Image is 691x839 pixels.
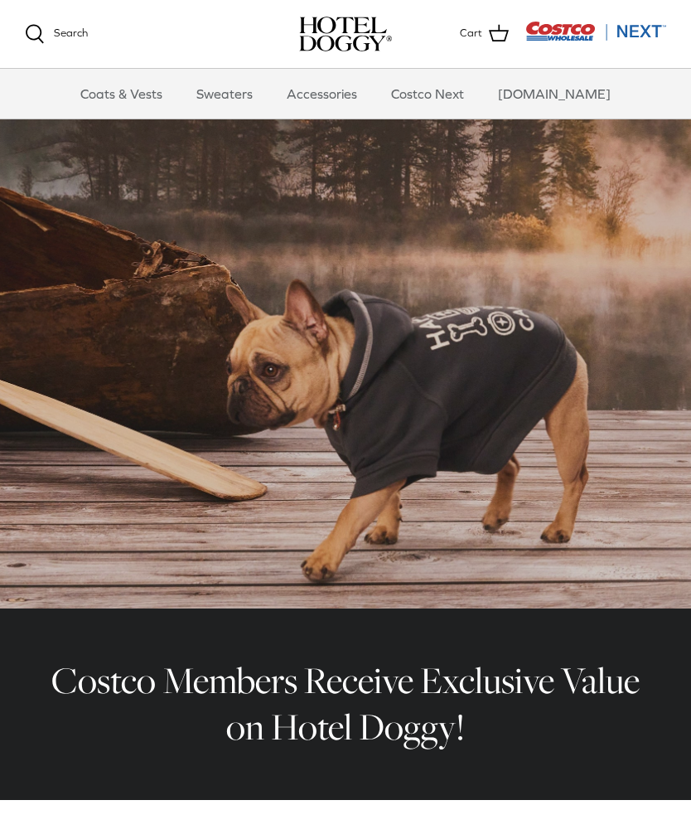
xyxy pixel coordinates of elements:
a: Accessories [272,69,372,119]
a: hoteldoggy.com hoteldoggycom [299,17,392,51]
a: [DOMAIN_NAME] [483,69,626,119]
a: Coats & Vests [65,69,177,119]
span: Cart [460,25,482,42]
span: Search [54,27,88,39]
a: Visit Costco Next [525,32,666,44]
img: Costco Next [525,21,666,41]
a: Search [25,24,88,44]
a: Cart [460,23,509,45]
img: hoteldoggycom [299,17,392,51]
h2: Costco Members Receive Exclusive Value on Hotel Doggy! [39,657,652,751]
a: Costco Next [376,69,479,119]
a: Sweaters [181,69,268,119]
